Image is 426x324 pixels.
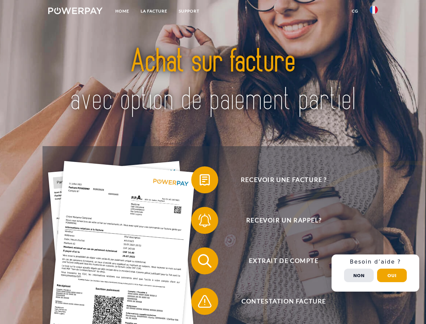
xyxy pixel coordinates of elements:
a: Support [173,5,205,17]
span: Recevoir une facture ? [201,166,366,193]
img: qb_bill.svg [196,171,213,188]
div: Schnellhilfe [332,254,419,292]
button: Contestation Facture [191,288,367,315]
a: CG [346,5,364,17]
img: qb_bell.svg [196,212,213,229]
span: Contestation Facture [201,288,366,315]
span: Extrait de compte [201,247,366,274]
a: Home [110,5,135,17]
button: Oui [377,269,407,282]
button: Recevoir un rappel? [191,207,367,234]
img: fr [370,6,378,14]
button: Extrait de compte [191,247,367,274]
h3: Besoin d’aide ? [336,259,415,265]
button: Non [344,269,374,282]
a: LA FACTURE [135,5,173,17]
img: qb_search.svg [196,252,213,269]
img: qb_warning.svg [196,293,213,310]
img: title-powerpay_fr.svg [64,32,362,129]
img: logo-powerpay-white.svg [48,7,103,14]
span: Recevoir un rappel? [201,207,366,234]
button: Recevoir une facture ? [191,166,367,193]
